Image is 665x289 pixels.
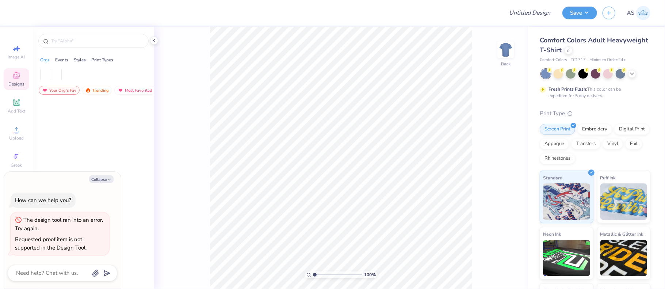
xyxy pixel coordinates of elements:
span: Designs [8,81,24,87]
span: Greek [11,162,22,168]
div: Foil [625,138,642,149]
span: Upload [9,135,24,141]
div: Rhinestones [540,153,575,164]
div: Embroidery [577,124,612,135]
div: Transfers [571,138,600,149]
span: Minimum Order: 24 + [589,57,626,63]
a: AS [627,6,650,20]
span: # C1717 [570,57,586,63]
div: Events [55,57,68,63]
span: Standard [543,174,562,182]
img: Back [498,42,513,57]
input: Try "Alpha" [50,37,144,45]
span: Comfort Colors Adult Heavyweight T-Shirt [540,36,648,54]
div: Orgs [40,57,50,63]
span: Puff Ink [600,174,616,182]
div: Print Types [91,57,113,63]
span: 100 % [364,271,376,278]
button: Save [562,7,597,19]
div: This color can be expedited for 5 day delivery. [549,86,638,99]
div: How can we help you? [15,197,71,204]
img: Neon Ink [543,240,590,276]
span: Metallic & Glitter Ink [600,230,643,238]
input: Untitled Design [503,5,557,20]
span: Neon Ink [543,230,561,238]
strong: Fresh Prints Flash: [549,86,587,92]
img: Puff Ink [600,183,647,220]
div: Styles [74,57,86,63]
div: Vinyl [603,138,623,149]
span: AS [627,9,634,17]
div: Screen Print [540,124,575,135]
span: Add Text [8,108,25,114]
div: Trending [82,86,112,95]
div: Back [501,61,511,67]
span: Comfort Colors [540,57,567,63]
img: Metallic & Glitter Ink [600,240,647,276]
span: Image AI [8,54,25,60]
img: most_fav.gif [118,88,123,93]
button: Collapse [89,175,114,183]
div: Most Favorited [114,86,156,95]
div: Applique [540,138,569,149]
div: Print Type [540,109,650,118]
img: trending.gif [85,88,91,93]
div: The design tool ran into an error. Try again. [15,216,103,232]
div: Requested proof item is not supported in the Design Tool. [15,236,87,251]
img: Akshay Singh [636,6,650,20]
img: Standard [543,183,590,220]
img: most_fav.gif [42,88,48,93]
div: Digital Print [614,124,650,135]
div: Your Org's Fav [39,86,80,95]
